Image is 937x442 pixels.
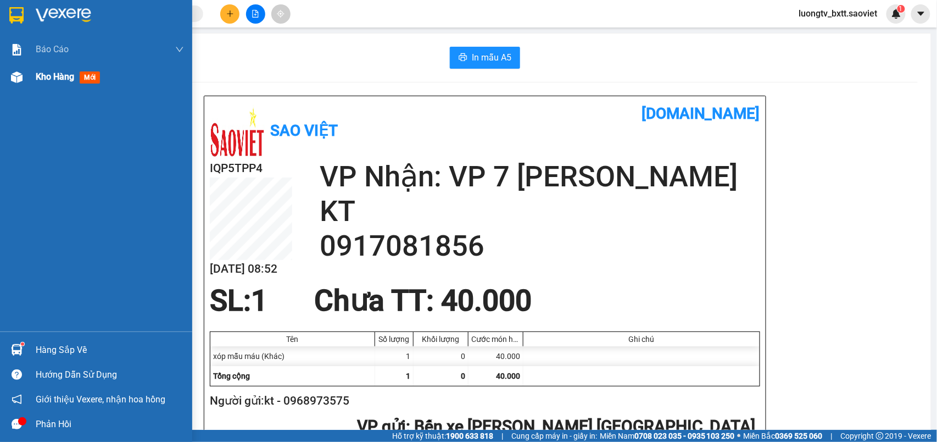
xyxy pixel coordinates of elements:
[36,393,165,406] span: Giới thiệu Vexere, nhận hoa hồng
[744,430,823,442] span: Miền Bắc
[12,419,22,429] span: message
[738,434,741,438] span: ⚪️
[501,430,503,442] span: |
[80,71,100,84] span: mới
[213,372,250,380] span: Tổng cộng
[210,416,756,438] h2: : Bến xe [PERSON_NAME] [GEOGRAPHIC_DATA]
[899,5,903,13] span: 1
[634,432,735,440] strong: 0708 023 035 - 0935 103 250
[210,392,756,410] h2: Người gửi: kt - 0968973575
[21,342,24,346] sup: 1
[911,4,930,24] button: caret-down
[308,284,538,317] div: Chưa TT : 40.000
[36,416,184,433] div: Phản hồi
[526,335,757,344] div: Ghi chú
[12,369,22,380] span: question-circle
[511,430,597,442] span: Cung cấp máy in - giấy in:
[320,194,760,229] h2: KT
[897,5,905,13] sup: 1
[12,394,22,405] span: notification
[220,4,239,24] button: plus
[210,159,292,178] h2: IQP5TPP4
[642,104,760,123] b: [DOMAIN_NAME]
[831,430,833,442] span: |
[11,44,23,56] img: solution-icon
[414,346,468,366] div: 0
[496,372,520,380] span: 40.000
[378,335,410,344] div: Số lượng
[11,71,23,83] img: warehouse-icon
[471,335,520,344] div: Cước món hàng
[461,372,465,380] span: 0
[320,229,760,263] h2: 0917081856
[446,432,493,440] strong: 1900 633 818
[891,9,901,19] img: icon-new-feature
[450,47,520,69] button: printerIn mẫu A5
[468,346,523,366] div: 40.000
[392,430,493,442] span: Hỗ trợ kỹ thuật:
[210,104,265,159] img: logo.jpg
[277,10,285,18] span: aim
[36,342,184,358] div: Hàng sắp về
[406,372,410,380] span: 1
[213,335,372,344] div: Tên
[776,432,823,440] strong: 0369 525 060
[790,7,886,20] span: luongtv_bxtt.saoviet
[36,71,74,82] span: Kho hàng
[320,159,760,194] h2: VP Nhận: VP 7 [PERSON_NAME]
[251,284,267,318] span: 1
[876,432,884,440] span: copyright
[416,335,465,344] div: Khối lượng
[36,367,184,383] div: Hướng dẫn sử dụng
[459,53,467,63] span: printer
[11,344,23,356] img: warehouse-icon
[375,346,414,366] div: 1
[9,7,24,24] img: logo-vxr
[246,4,265,24] button: file-add
[210,284,251,318] span: SL:
[271,4,291,24] button: aim
[252,10,259,18] span: file-add
[600,430,735,442] span: Miền Nam
[210,260,292,278] h2: [DATE] 08:52
[210,346,375,366] div: xóp mẫu máu (Khác)
[357,417,406,436] span: VP gửi
[226,10,234,18] span: plus
[175,45,184,54] span: down
[916,9,926,19] span: caret-down
[270,121,338,140] b: Sao Việt
[36,42,69,56] span: Báo cáo
[472,51,511,64] span: In mẫu A5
